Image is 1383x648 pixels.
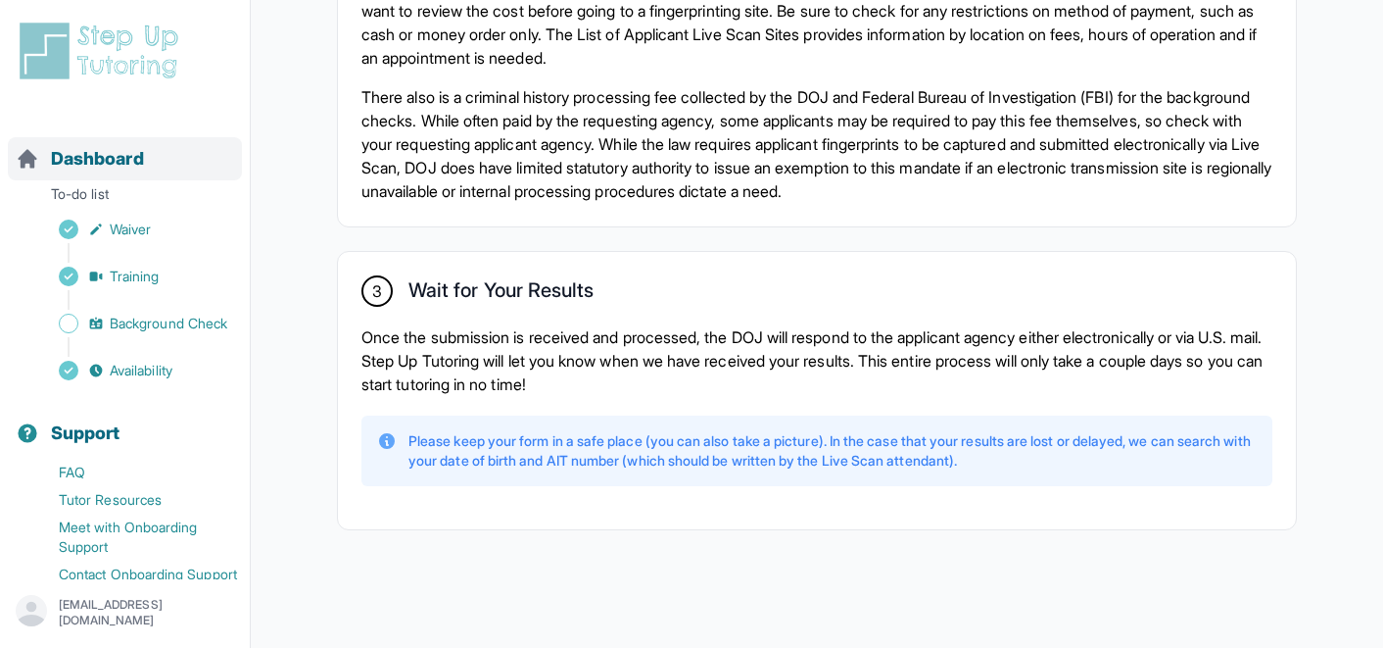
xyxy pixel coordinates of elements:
[16,216,250,243] a: Waiver
[16,145,144,173] a: Dashboard
[16,514,250,561] a: Meet with Onboarding Support
[372,279,382,303] span: 3
[59,597,234,628] p: [EMAIL_ADDRESS][DOMAIN_NAME]
[110,220,151,239] span: Waiver
[51,420,120,447] span: Support
[110,267,160,286] span: Training
[16,459,250,486] a: FAQ
[16,561,250,588] a: Contact Onboarding Support
[16,263,250,290] a: Training
[51,145,144,173] span: Dashboard
[110,361,172,380] span: Availability
[408,278,594,310] h2: Wait for Your Results
[8,388,242,455] button: Support
[110,314,227,333] span: Background Check
[361,85,1272,203] p: There also is a criminal history processing fee collected by the DOJ and Federal Bureau of Invest...
[408,431,1257,471] p: Please keep your form in a safe place (you can also take a picture). In the case that your result...
[8,114,242,180] button: Dashboard
[8,184,242,212] p: To-do list
[16,310,250,337] a: Background Check
[16,486,250,514] a: Tutor Resources
[361,325,1272,396] p: Once the submission is received and processed, the DOJ will respond to the applicant agency eithe...
[16,357,250,384] a: Availability
[16,595,234,630] button: [EMAIL_ADDRESS][DOMAIN_NAME]
[16,20,190,82] img: logo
